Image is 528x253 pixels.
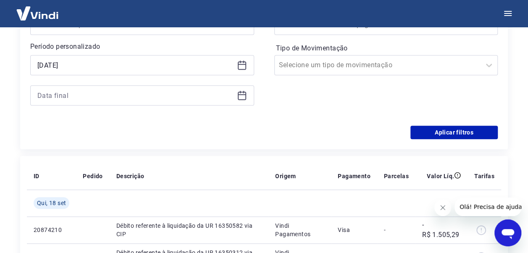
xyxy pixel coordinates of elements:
p: Valor Líq. [427,172,454,180]
iframe: Mensagem da empresa [454,198,521,216]
span: Qui, 18 set [37,199,66,207]
p: ID [34,172,39,180]
input: Data final [37,89,234,102]
p: -R$ 1.505,29 [422,220,461,240]
p: Débito referente à liquidação da UR 16350582 via CIP [116,221,262,238]
p: Pagamento [338,172,370,180]
label: Tipo de Movimentação [276,43,496,53]
span: Olá! Precisa de ajuda? [5,6,71,13]
iframe: Botão para abrir a janela de mensagens [494,219,521,246]
p: 20874210 [34,226,69,234]
p: Visa [338,226,370,234]
img: Vindi [10,0,65,26]
p: Parcelas [384,172,409,180]
input: Data inicial [37,59,234,71]
p: - [384,226,409,234]
p: Descrição [116,172,144,180]
p: Origem [275,172,296,180]
p: Vindi Pagamentos [275,221,324,238]
p: Pedido [83,172,102,180]
p: Tarifas [474,172,494,180]
iframe: Fechar mensagem [434,199,451,216]
p: Período personalizado [30,42,254,52]
button: Aplicar filtros [410,126,498,139]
